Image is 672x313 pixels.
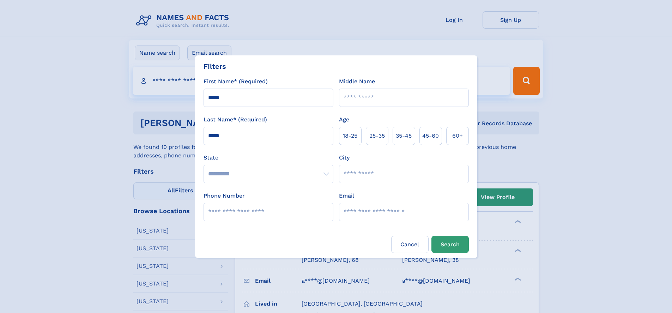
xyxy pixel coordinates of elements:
span: 25‑35 [369,132,385,140]
label: Cancel [391,236,429,253]
span: 60+ [452,132,463,140]
span: 45‑60 [422,132,439,140]
label: City [339,154,350,162]
button: Search [431,236,469,253]
label: Middle Name [339,77,375,86]
label: Phone Number [204,192,245,200]
label: Email [339,192,354,200]
label: Age [339,115,349,124]
span: 18‑25 [343,132,357,140]
span: 35‑45 [396,132,412,140]
label: State [204,154,333,162]
label: First Name* (Required) [204,77,268,86]
div: Filters [204,61,226,72]
label: Last Name* (Required) [204,115,267,124]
